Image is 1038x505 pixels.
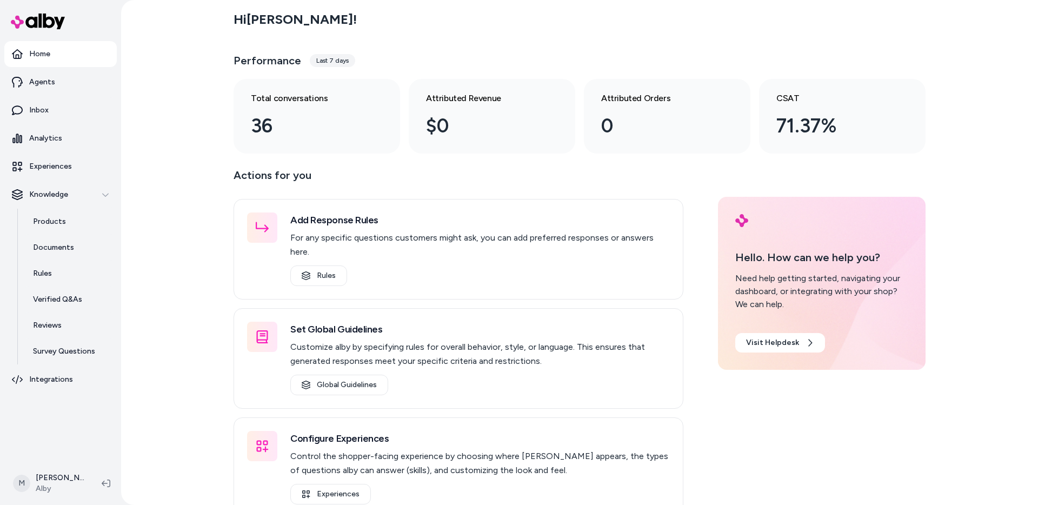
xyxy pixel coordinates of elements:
[29,189,68,200] p: Knowledge
[4,182,117,208] button: Knowledge
[290,322,670,337] h3: Set Global Guidelines
[290,484,371,504] a: Experiences
[290,449,670,477] p: Control the shopper-facing experience by choosing where [PERSON_NAME] appears, the types of quest...
[33,294,82,305] p: Verified Q&As
[290,265,347,286] a: Rules
[11,14,65,29] img: alby Logo
[601,111,716,141] div: 0
[22,209,117,235] a: Products
[776,111,891,141] div: 71.37%
[290,375,388,395] a: Global Guidelines
[29,374,73,385] p: Integrations
[36,483,84,494] span: Alby
[735,249,908,265] p: Hello. How can we help you?
[13,475,30,492] span: M
[36,473,84,483] p: [PERSON_NAME]
[22,235,117,261] a: Documents
[409,79,575,154] a: Attributed Revenue $0
[33,216,66,227] p: Products
[22,287,117,313] a: Verified Q&As
[4,97,117,123] a: Inbox
[759,79,926,154] a: CSAT 71.37%
[4,154,117,180] a: Experiences
[601,92,716,105] h3: Attributed Orders
[426,92,541,105] h3: Attributed Revenue
[29,77,55,88] p: Agents
[4,125,117,151] a: Analytics
[234,79,400,154] a: Total conversations 36
[735,214,748,227] img: alby Logo
[251,111,365,141] div: 36
[29,161,72,172] p: Experiences
[29,105,49,116] p: Inbox
[584,79,750,154] a: Attributed Orders 0
[29,49,50,59] p: Home
[4,367,117,393] a: Integrations
[33,242,74,253] p: Documents
[22,261,117,287] a: Rules
[33,268,52,279] p: Rules
[776,92,891,105] h3: CSAT
[290,340,670,368] p: Customize alby by specifying rules for overall behavior, style, or language. This ensures that ge...
[29,133,62,144] p: Analytics
[251,92,365,105] h3: Total conversations
[234,167,683,192] p: Actions for you
[33,320,62,331] p: Reviews
[22,313,117,338] a: Reviews
[310,54,355,67] div: Last 7 days
[33,346,95,357] p: Survey Questions
[4,41,117,67] a: Home
[4,69,117,95] a: Agents
[735,272,908,311] div: Need help getting started, navigating your dashboard, or integrating with your shop? We can help.
[290,431,670,446] h3: Configure Experiences
[735,333,825,353] a: Visit Helpdesk
[426,111,541,141] div: $0
[234,53,301,68] h3: Performance
[6,466,93,501] button: M[PERSON_NAME]Alby
[22,338,117,364] a: Survey Questions
[290,231,670,259] p: For any specific questions customers might ask, you can add preferred responses or answers here.
[234,11,357,28] h2: Hi [PERSON_NAME] !
[290,212,670,228] h3: Add Response Rules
